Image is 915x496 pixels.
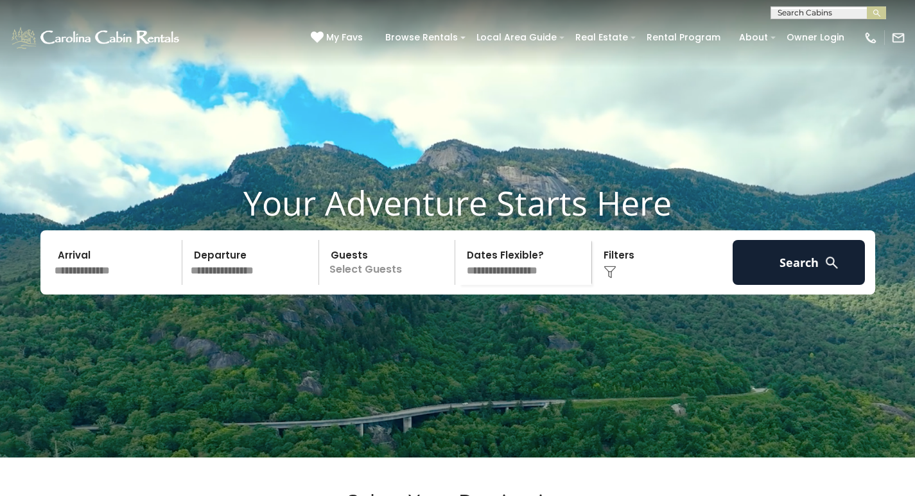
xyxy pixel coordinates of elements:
[311,31,366,45] a: My Favs
[640,28,727,47] a: Rental Program
[326,31,363,44] span: My Favs
[604,266,616,278] img: filter--v1.png
[323,240,455,285] p: Select Guests
[10,25,183,51] img: White-1-1-2.png
[569,28,634,47] a: Real Estate
[733,28,774,47] a: About
[891,31,905,45] img: mail-regular-white.png
[733,240,866,285] button: Search
[470,28,563,47] a: Local Area Guide
[824,255,840,271] img: search-regular-white.png
[864,31,878,45] img: phone-regular-white.png
[10,183,905,223] h1: Your Adventure Starts Here
[780,28,851,47] a: Owner Login
[379,28,464,47] a: Browse Rentals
